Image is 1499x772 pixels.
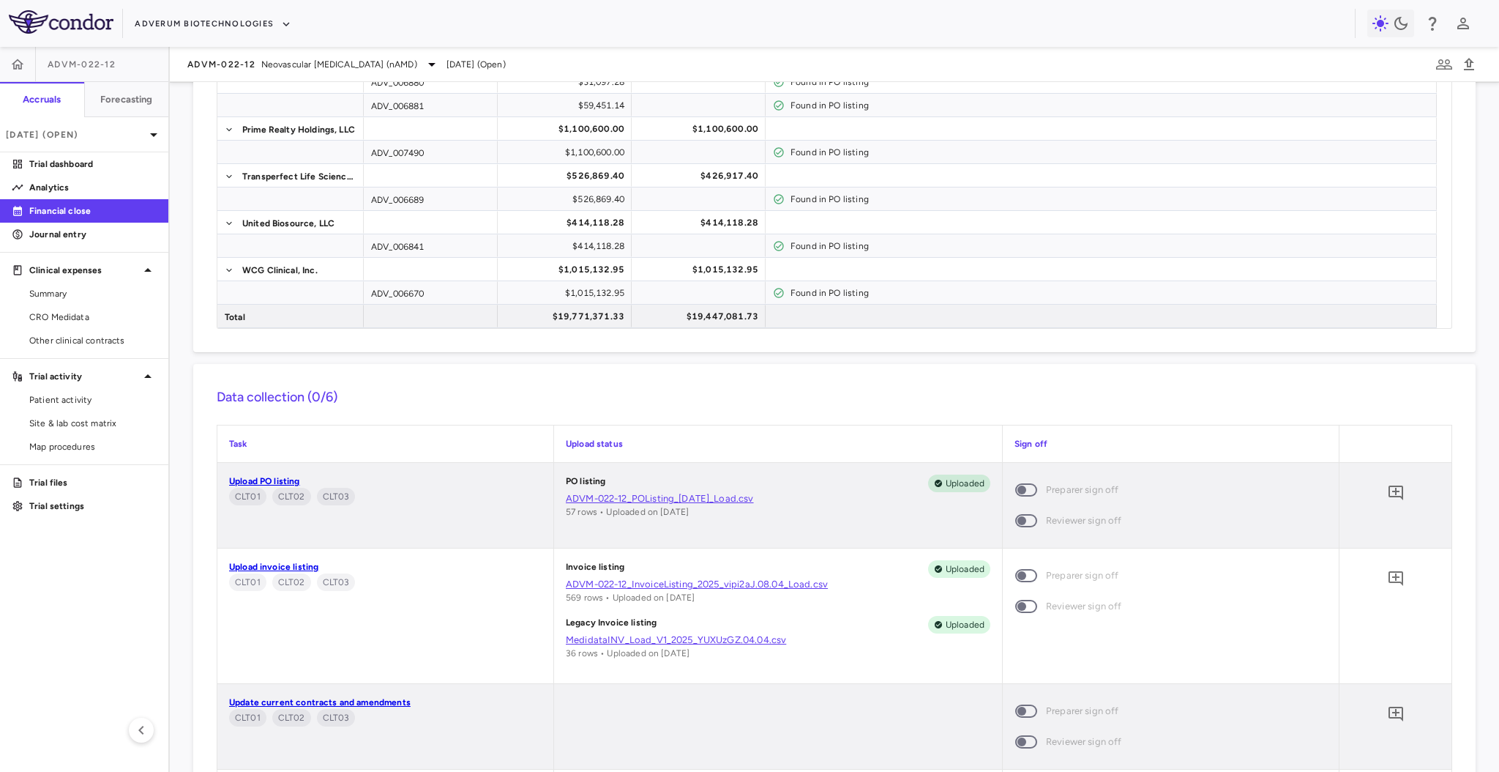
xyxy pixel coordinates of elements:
[317,576,356,589] span: CLT03
[364,234,498,257] div: ADV_006841
[1387,570,1405,587] svg: Add comment
[566,437,990,450] p: Upload status
[29,311,157,324] span: CRO Medidata
[1383,566,1408,591] button: Add comment
[364,70,498,93] div: ADV_006880
[511,188,624,211] div: $526,869.40
[566,593,695,603] span: 569 rows • Uploaded on [DATE]
[1387,705,1405,723] svg: Add comment
[29,228,157,241] p: Journal entry
[1383,702,1408,727] button: Add comment
[29,417,157,430] span: Site & lab cost matrix
[135,12,291,36] button: Adverum Biotechnologies
[229,576,266,589] span: CLT01
[229,488,266,505] span: At each quarter-end, R&D Accounting meets with Clinical Operations and other R&D departments’ pro...
[645,211,758,234] div: $414,118.28
[1046,482,1119,498] span: Preparer sign off
[511,234,624,258] div: $414,118.28
[242,212,334,235] span: United Biosource, LLC
[1383,480,1408,505] button: Add comment
[364,94,498,116] div: ADV_006881
[272,709,311,727] span: Quarterly, VP, Accounting or designee reviews each Workbook for each business unit. Review is evi...
[187,59,255,70] span: ADVM-022-12
[317,709,356,727] span: Quarterly, the reconciliations of accrued/prepaid Clinical Trials, Manufacturing and Other R&D is...
[1046,513,1122,529] span: Reviewer sign off
[511,211,624,234] div: $414,118.28
[790,70,1429,94] div: Found in PO listing
[364,281,498,304] div: ADV_006670
[1046,734,1122,750] span: Reviewer sign off
[1046,568,1119,584] span: Preparer sign off
[1014,437,1327,450] p: Sign off
[272,574,311,591] span: Quarterly, VP, Accounting or designee reviews each Workbook for each business unit. Review is evi...
[317,711,356,724] span: CLT03
[6,128,145,141] p: [DATE] (Open)
[645,305,758,328] div: $19,447,081.73
[511,117,624,141] div: $1,100,600.00
[566,492,990,505] a: ADVM-022-12_POListing_[DATE]_Load.csv
[645,164,758,188] div: $426,917.40
[29,440,157,453] span: Map procedures
[940,477,990,490] span: Uploaded
[242,259,318,282] span: WCG Clinical, Inc.
[272,711,311,724] span: CLT02
[511,164,624,188] div: $526,869.40
[446,58,506,71] span: [DATE] (Open)
[364,141,498,163] div: ADV_007490
[645,258,758,281] div: $1,015,132.95
[1046,703,1119,719] span: Preparer sign off
[29,181,157,194] p: Analytics
[229,709,266,727] span: At each quarter-end, R&D Accounting meets with Clinical Operations and other R&D departments’ pro...
[645,117,758,141] div: $1,100,600.00
[566,560,624,578] p: Invoice listing
[940,618,990,631] span: Uploaded
[317,488,356,505] span: Quarterly, the reconciliations of accrued/prepaid Clinical Trials, Manufacturing and Other R&D is...
[9,10,113,34] img: logo-full-SnFGN8VE.png
[29,500,157,513] p: Trial settings
[242,118,355,141] span: Prime Realty Holdings, LLC
[790,141,1429,164] div: Found in PO listing
[23,93,61,106] h6: Accruals
[29,334,157,347] span: Other clinical contracts
[566,616,657,634] p: Legacy Invoice listing
[364,188,498,210] div: ADV_006689
[566,634,990,647] a: MedidataINV_Load_V1_2025_YUXUzGZ.04.04.csv
[790,94,1429,117] div: Found in PO listing
[29,264,139,277] p: Clinical expenses
[566,475,606,492] p: PO listing
[229,574,266,591] span: At each quarter-end, R&D Accounting meets with Clinical Operations and other R&D departments’ pro...
[272,488,311,505] span: Quarterly, VP, Accounting or designee reviews each Workbook for each business unit. Review is evi...
[566,648,689,658] span: 36 rows • Uploaded on [DATE]
[217,387,1452,407] h6: Data collection (0/6)
[48,59,116,70] span: ADVM-022-12
[229,711,266,724] span: CLT01
[272,490,311,503] span: CLT02
[29,204,157,218] p: Financial close
[511,281,624,305] div: $1,015,132.95
[317,574,356,591] span: Quarterly, the reconciliations of accrued/prepaid Clinical Trials, Manufacturing and Other R&D is...
[29,476,157,489] p: Trial files
[940,563,990,576] span: Uploaded
[229,476,300,486] a: Upload PO listing
[29,157,157,171] p: Trial dashboard
[225,305,245,329] span: Total
[29,370,139,383] p: Trial activity
[242,165,355,188] span: Transperfect Life Sciences
[100,93,153,106] h6: Forecasting
[511,70,624,94] div: $31,097.28
[1387,484,1405,502] svg: Add comment
[229,490,266,503] span: CLT01
[261,58,417,71] span: Neovascular [MEDICAL_DATA] (nAMD)
[790,188,1429,211] div: Found in PO listing
[790,281,1429,305] div: Found in PO listing
[511,305,624,328] div: $19,771,371.33
[229,437,542,450] p: Task
[511,258,624,281] div: $1,015,132.95
[566,578,990,591] a: ADVM-022-12_InvoiceListing_2025_vipi2aJ.08.04_Load.csv
[566,507,689,517] span: 57 rows • Uploaded on [DATE]
[1046,598,1122,615] span: Reviewer sign off
[511,94,624,117] div: $59,451.14
[317,490,356,503] span: CLT03
[29,393,157,407] span: Patient activity
[229,562,318,572] a: Upload invoice listing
